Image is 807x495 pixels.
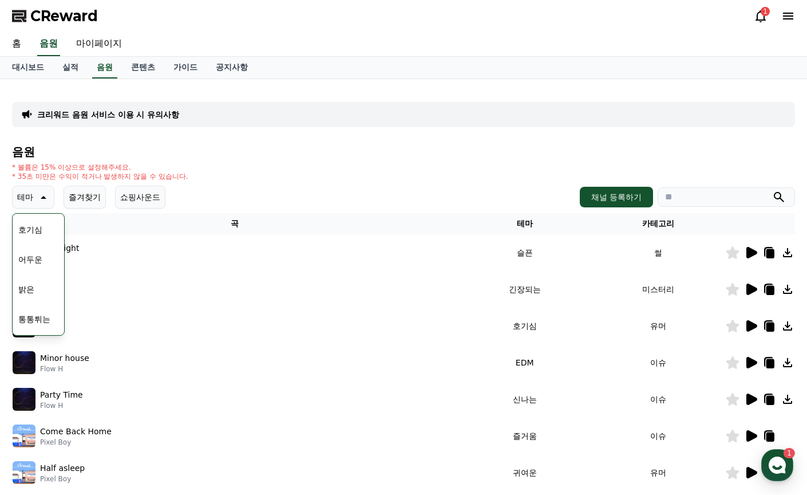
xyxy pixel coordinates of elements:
button: 호기심 [14,217,47,242]
a: 크리워드 음원 서비스 이용 시 유의사항 [37,109,179,120]
span: CReward [30,7,98,25]
a: 음원 [92,57,117,78]
th: 테마 [458,213,592,234]
span: 1 [116,363,120,372]
a: CReward [12,7,98,25]
p: * 볼륨은 15% 이상으로 설정해주세요. [12,163,188,172]
button: 즐겨찾기 [64,186,106,209]
p: Pixel Boy [40,474,85,484]
button: 채널 등록하기 [580,187,653,207]
span: 설정 [177,380,191,390]
a: 홈 [3,363,76,392]
img: music [13,388,35,411]
button: 쇼핑사운드 [115,186,165,209]
a: 홈 [3,32,30,56]
p: 테마 [17,189,33,205]
a: 마이페이지 [67,32,131,56]
div: 1 [761,7,770,16]
td: 즐거움 [458,418,592,454]
img: music [13,351,35,374]
button: 밝은 [14,277,39,302]
td: 유머 [591,308,725,344]
a: 콘텐츠 [122,57,164,78]
p: Minor house [40,352,89,364]
td: 슬픈 [458,234,592,271]
span: 대화 [105,381,118,390]
a: 1 [754,9,768,23]
th: 곡 [12,213,458,234]
a: 가이드 [164,57,207,78]
td: 이슈 [591,344,725,381]
td: 이슈 [591,418,725,454]
span: 홈 [36,380,43,390]
p: Party Time [40,389,83,401]
a: 1대화 [76,363,148,392]
th: 카테고리 [591,213,725,234]
a: 대시보드 [3,57,53,78]
button: 어두운 [14,247,47,272]
td: 긴장되는 [458,271,592,308]
td: 호기심 [458,308,592,344]
td: 귀여운 [458,454,592,491]
p: Half asleep [40,462,85,474]
h4: 음원 [12,146,795,158]
button: 테마 [12,186,54,209]
a: 음원 [37,32,60,56]
td: 미스터리 [591,271,725,308]
p: Pixel Boy [40,438,112,447]
p: Flow H [40,401,83,410]
a: 설정 [148,363,220,392]
button: 통통튀는 [14,307,55,332]
a: 실적 [53,57,88,78]
p: Come Back Home [40,426,112,438]
td: 유머 [591,454,725,491]
td: EDM [458,344,592,381]
p: * 35초 미만은 수익이 적거나 발생하지 않을 수 있습니다. [12,172,188,181]
img: music [13,425,35,447]
td: 썰 [591,234,725,271]
td: 신나는 [458,381,592,418]
p: Flow H [40,364,89,374]
td: 이슈 [591,381,725,418]
img: music [13,461,35,484]
a: 공지사항 [207,57,257,78]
